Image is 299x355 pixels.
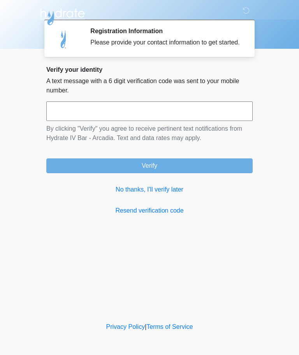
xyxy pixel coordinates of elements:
button: Verify [46,158,253,173]
a: Privacy Policy [106,323,145,330]
img: Agent Avatar [52,27,76,51]
h2: Verify your identity [46,66,253,73]
img: Hydrate IV Bar - Arcadia Logo [39,6,86,26]
a: | [145,323,146,330]
p: A text message with a 6 digit verification code was sent to your mobile number. [46,76,253,95]
div: Please provide your contact information to get started. [90,38,241,47]
a: Resend verification code [46,206,253,215]
p: By clicking "Verify" you agree to receive pertinent text notifications from Hydrate IV Bar - Arca... [46,124,253,143]
a: Terms of Service [146,323,193,330]
a: No thanks, I'll verify later [46,185,253,194]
